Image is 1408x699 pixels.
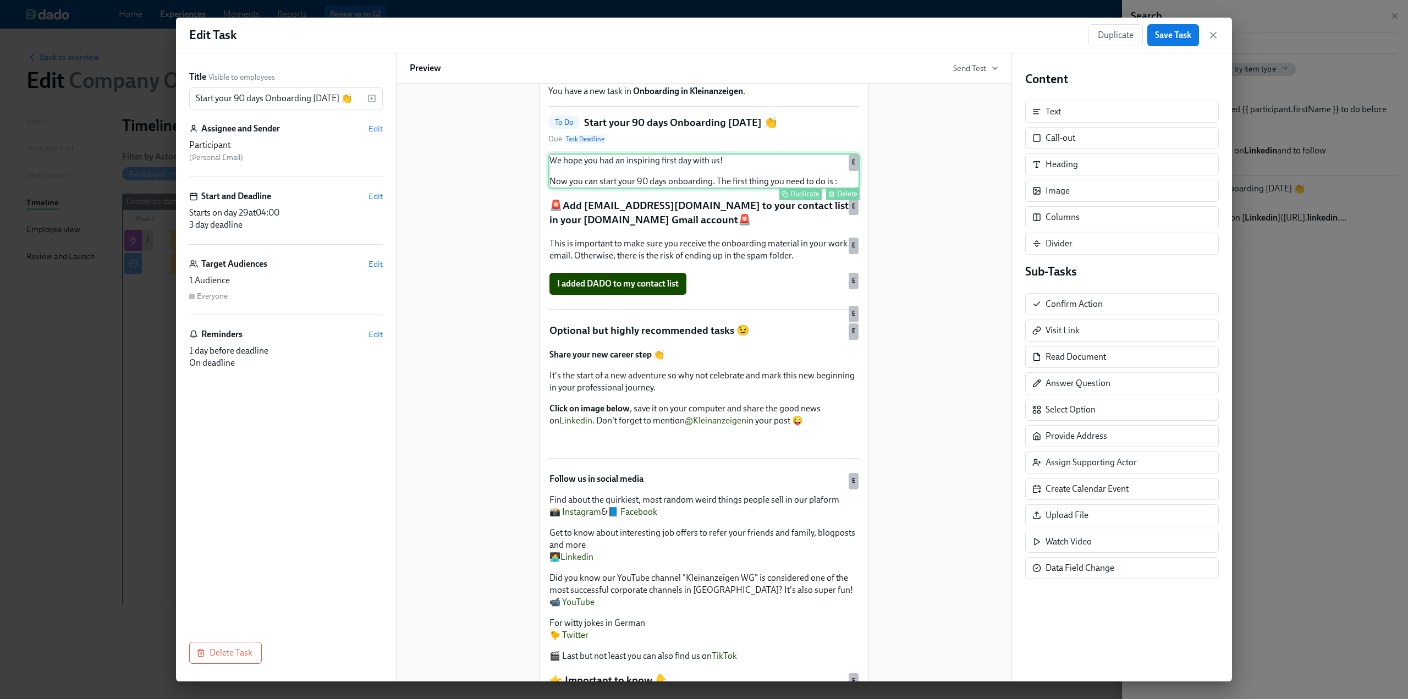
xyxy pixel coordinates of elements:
div: Used by Everyone audience [849,323,859,340]
span: Edit [369,123,383,134]
span: Delete Task [199,647,252,658]
div: Heading [1025,153,1219,175]
button: Edit [369,191,383,202]
div: Call-out [1025,127,1219,149]
div: 👉 Important to know 👇E [548,672,860,689]
button: Edit [369,258,383,269]
div: Create Calendar Event [1046,483,1129,495]
div: Columns [1046,211,1080,223]
span: Task Deadline [564,135,607,144]
div: Participant [189,139,383,151]
div: On deadline [189,357,383,369]
div: We hope you had an inspiring first day with us! Now you can start your 90 days onboarding. The fi... [548,153,860,189]
div: RemindersEdit1 day before deadlineOn deadline [189,328,383,369]
div: Used by Everyone audience [849,155,859,171]
span: ( Personal Email ) [189,153,243,162]
h4: Sub-Tasks [1025,263,1219,280]
h1: Edit Task [189,27,237,43]
div: Follow us in social media Find about the quirkiest, most random weird things people sell in our p... [548,472,860,663]
div: Start and DeadlineEditStarts on day 29at04:003 day deadline [189,190,383,245]
div: Image [1046,185,1070,197]
div: Read Document [1046,351,1106,363]
button: Save Task [1147,24,1199,46]
div: Used by Everyone audience [849,473,859,489]
div: E [548,305,860,313]
div: I added DADO to my contact listE [548,272,860,296]
span: 3 day deadline [189,219,243,230]
h4: Content [1025,71,1219,87]
div: Text [1046,106,1061,118]
div: Assignee and SenderEditParticipant (Personal Email) [189,123,383,177]
div: Provide Address [1046,430,1107,442]
span: Visible to employees [208,72,275,82]
button: Edit [369,329,383,340]
div: Assign Supporting Actor [1025,452,1219,474]
div: Data Field Change [1025,557,1219,579]
div: Assign Supporting Actor [1046,456,1137,469]
button: Delete [826,188,860,200]
h6: Target Audiences [201,258,267,270]
div: Share your new career step 👏 It's the start of a new adventure so why not celebrate and mark this... [548,348,860,428]
h5: Start your 90 days Onboarding [DATE] 👏 [584,115,777,130]
h6: Start and Deadline [201,190,271,202]
div: Image [1025,180,1219,202]
div: 🚨Add [EMAIL_ADDRESS][DOMAIN_NAME] to your contact list in your [DOMAIN_NAME] Gmail account🚨E [548,197,860,228]
span: at 04:00 [249,207,279,218]
button: Send Test [953,63,998,74]
button: Delete Task [189,642,262,664]
div: Duplicate [790,190,820,198]
div: Optional but highly recommended tasks 😉E [548,322,860,339]
p: You have a new task in . [548,85,860,97]
span: Duplicate [1098,30,1134,41]
div: Watch Video [1046,536,1092,548]
div: Starts on day 29 [189,207,383,219]
div: Text [1025,101,1219,123]
h6: Reminders [201,328,243,340]
span: To Do [548,118,580,126]
div: Create Calendar Event [1025,478,1219,500]
div: Confirm Action [1025,293,1219,315]
div: Used by Everyone audience [849,238,859,254]
div: This is important to make sure you receive the onboarding material in your work email. Otherwise,... [548,236,860,263]
button: Duplicate [1088,24,1143,46]
h6: Assignee and Sender [201,123,280,135]
div: Provide Address [1025,425,1219,447]
div: Data Field Change [1046,562,1114,574]
div: Read Document [1025,346,1219,368]
div: Answer Question [1046,377,1110,389]
div: Select Option [1046,404,1096,416]
div: Confirm Action [1046,298,1103,310]
div: Used by Everyone audience [849,673,859,690]
h6: Preview [410,62,441,74]
div: 1 Audience [189,274,383,287]
div: Columns [1025,206,1219,228]
div: Target AudiencesEdit1 AudienceEveryone [189,258,383,315]
div: E [849,199,859,215]
div: Used by Everyone audience [849,273,859,289]
span: Save Task [1155,30,1191,41]
strong: Onboarding in Kleinanzeigen [633,86,743,96]
div: Upload File [1025,504,1219,526]
button: Duplicate [779,188,822,200]
span: Due [548,134,607,145]
div: Visit Link [1046,324,1080,337]
div: Watch Video [1025,531,1219,553]
div: Visit Link [1025,320,1219,342]
div: Delete [837,190,857,198]
svg: Insert text variable [367,94,376,103]
div: 1 day before deadline [189,345,383,357]
div: Everyone [197,291,228,301]
div: Divider [1046,238,1072,250]
div: Select Option [1025,399,1219,421]
label: Title [189,71,206,83]
div: Heading [1046,158,1078,170]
